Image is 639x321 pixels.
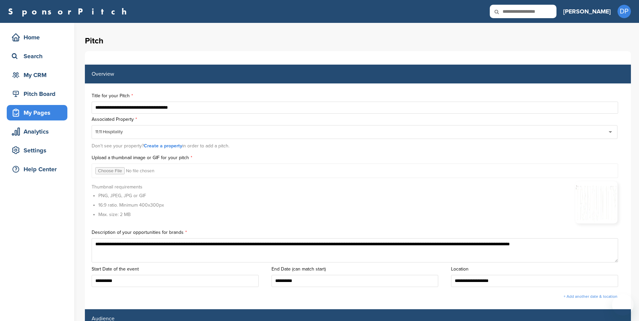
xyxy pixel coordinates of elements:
[98,192,164,199] li: PNG, JPEG, JPG or GIF
[92,230,624,235] label: Description of your opportunities for brands
[10,126,67,138] div: Analytics
[10,107,67,119] div: My Pages
[564,294,617,299] a: + Add another date & location
[95,129,123,135] div: 11:11 Hospitality
[92,94,624,98] label: Title for your Pitch
[7,86,67,102] a: Pitch Board
[10,144,67,156] div: Settings
[98,211,164,218] li: Max. size: 2 MB
[85,35,631,47] h1: Pitch
[10,88,67,100] div: Pitch Board
[271,267,445,272] label: End Date (can match start)
[7,30,67,45] a: Home
[575,181,617,223] img: tranquility_logo-removebg-preview.png
[563,7,611,16] h3: [PERSON_NAME]
[98,202,164,209] li: 16:9 ratio. Minimum 400x300px
[563,4,611,19] a: [PERSON_NAME]
[7,143,67,158] a: Settings
[92,155,624,160] label: Upload a thumbnail image or GIF for your pitch
[7,105,67,120] a: My Pages
[10,50,67,62] div: Search
[451,267,624,272] label: Location
[92,71,114,77] label: Overview
[7,124,67,139] a: Analytics
[7,67,67,83] a: My CRM
[144,143,182,149] a: Create a property
[92,267,265,272] label: Start Date of the event
[10,69,67,81] div: My CRM
[8,7,131,16] a: SponsorPitch
[10,31,67,43] div: Home
[7,48,67,64] a: Search
[10,163,67,175] div: Help Center
[612,294,634,316] iframe: Button to launch messaging window
[7,162,67,177] a: Help Center
[92,184,164,220] div: Thumbnail requirements
[92,140,624,152] div: Don't see your property? in order to add a pitch.
[92,117,624,122] label: Associated Property
[617,5,631,18] span: DP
